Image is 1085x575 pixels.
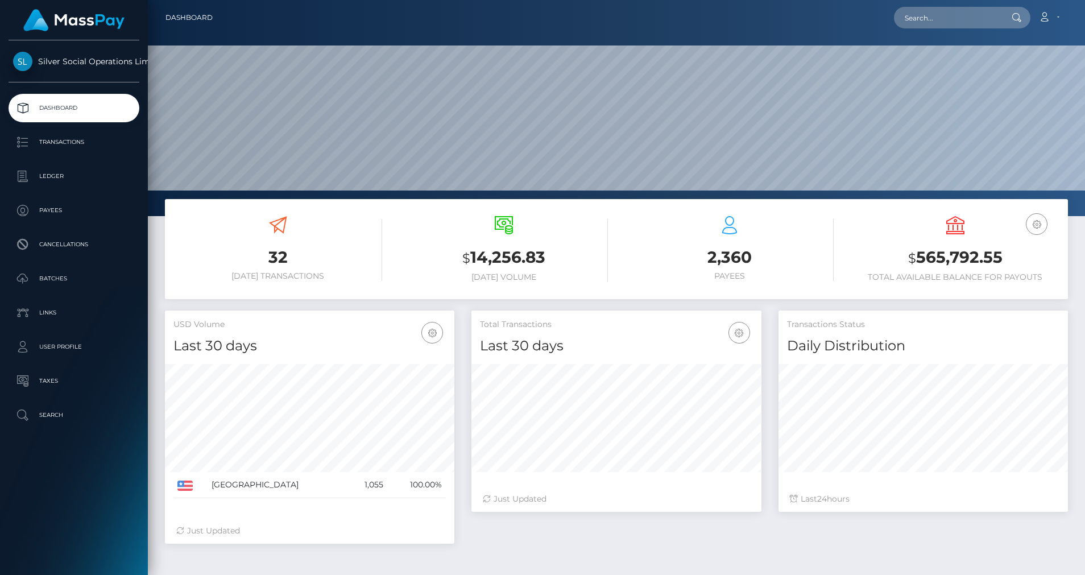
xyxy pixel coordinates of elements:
a: Batches [9,264,139,293]
a: Search [9,401,139,429]
a: Ledger [9,162,139,191]
h5: Transactions Status [787,319,1059,330]
p: Taxes [13,373,135,390]
a: User Profile [9,333,139,361]
td: 100.00% [387,472,446,498]
div: Last hours [790,493,1057,505]
td: 1,055 [348,472,387,498]
p: User Profile [13,338,135,355]
span: 24 [817,494,827,504]
a: Transactions [9,128,139,156]
img: Silver Social Operations Limited [13,52,32,71]
a: Dashboard [165,6,213,30]
p: Links [13,304,135,321]
p: Payees [13,202,135,219]
h4: Daily Distribution [787,336,1059,356]
a: Dashboard [9,94,139,122]
div: Just Updated [483,493,749,505]
h5: USD Volume [173,319,446,330]
h4: Last 30 days [480,336,752,356]
small: $ [462,250,470,266]
p: Dashboard [13,100,135,117]
td: [GEOGRAPHIC_DATA] [208,472,347,498]
a: Payees [9,196,139,225]
a: Cancellations [9,230,139,259]
h4: Last 30 days [173,336,446,356]
p: Ledger [13,168,135,185]
div: Just Updated [176,525,443,537]
h6: Payees [625,271,834,281]
input: Search... [894,7,1001,28]
h3: 2,360 [625,246,834,268]
h3: 565,792.55 [851,246,1059,270]
h3: 14,256.83 [399,246,608,270]
a: Taxes [9,367,139,395]
small: $ [908,250,916,266]
p: Cancellations [13,236,135,253]
span: Silver Social Operations Limited [9,56,139,67]
h3: 32 [173,246,382,268]
img: US.png [177,481,193,491]
p: Batches [13,270,135,287]
img: MassPay Logo [23,9,125,31]
p: Transactions [13,134,135,151]
h6: Total Available Balance for Payouts [851,272,1059,282]
p: Search [13,407,135,424]
h6: [DATE] Transactions [173,271,382,281]
h6: [DATE] Volume [399,272,608,282]
a: Links [9,299,139,327]
h5: Total Transactions [480,319,752,330]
